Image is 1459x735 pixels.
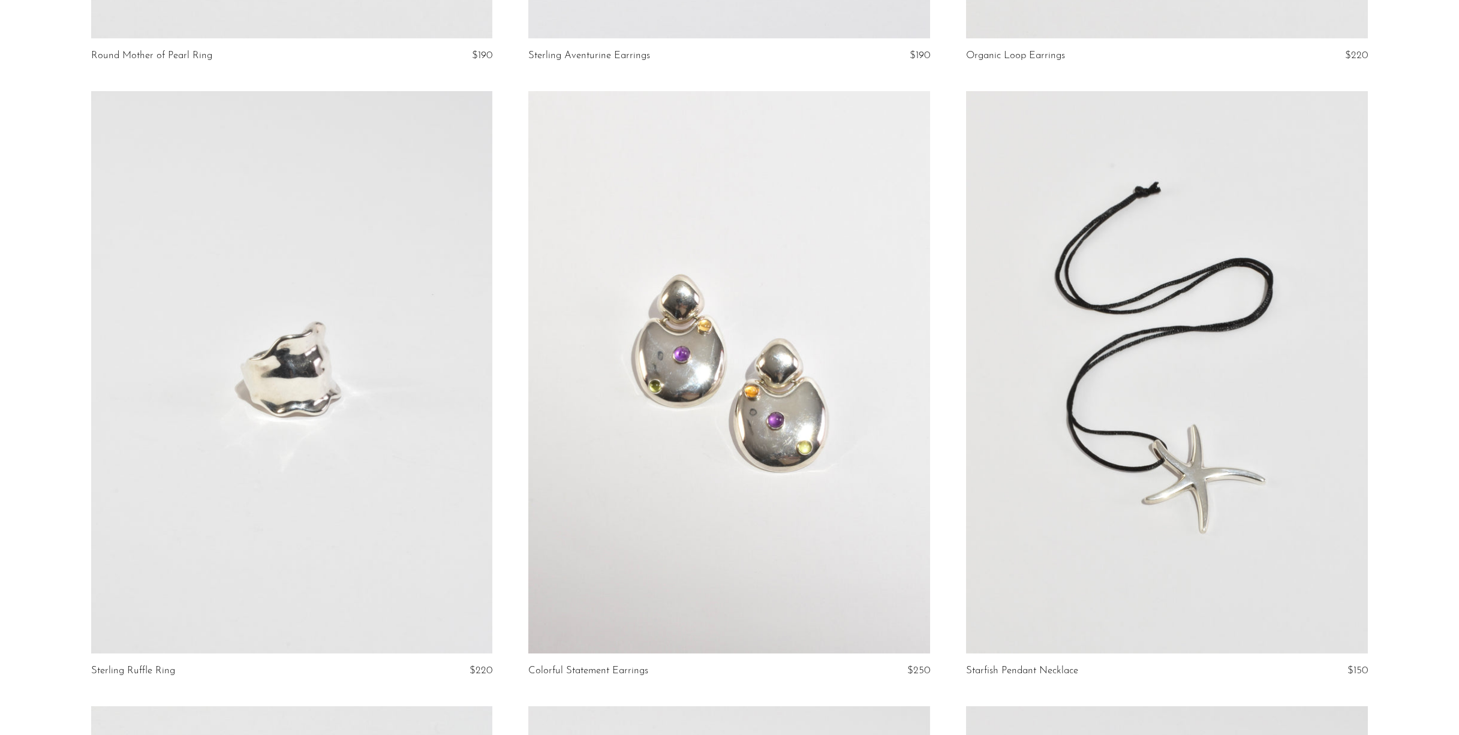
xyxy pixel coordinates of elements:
[470,665,492,676] span: $220
[91,665,175,676] a: Sterling Ruffle Ring
[528,665,648,676] a: Colorful Statement Earrings
[528,50,650,61] a: Sterling Aventurine Earrings
[91,50,212,61] a: Round Mother of Pearl Ring
[472,50,492,61] span: $190
[907,665,930,676] span: $250
[1345,50,1368,61] span: $220
[966,665,1078,676] a: Starfish Pendant Necklace
[1347,665,1368,676] span: $150
[910,50,930,61] span: $190
[966,50,1065,61] a: Organic Loop Earrings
